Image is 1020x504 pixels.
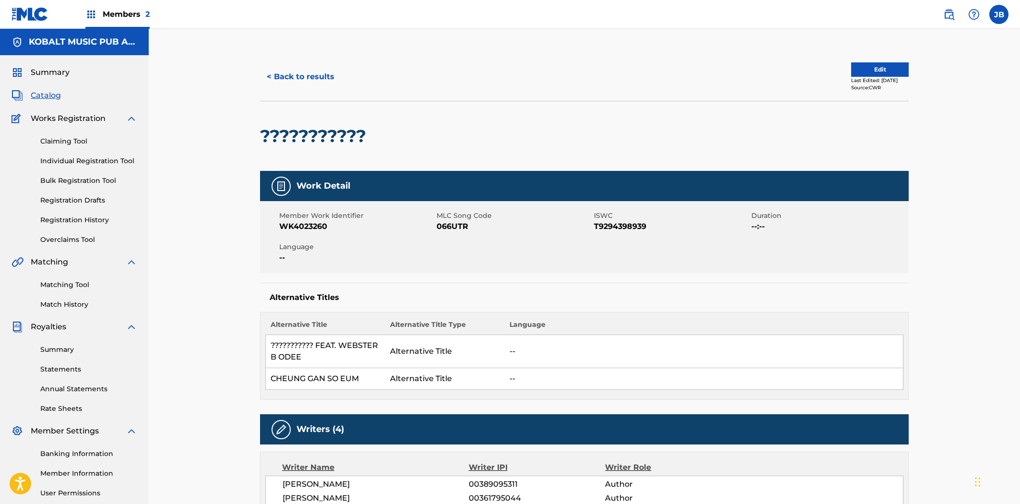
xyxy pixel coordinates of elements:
h5: Writers (4) [297,424,344,435]
a: Summary [40,345,137,355]
img: Catalog [12,90,23,101]
span: --:-- [751,221,906,232]
span: Matching [31,256,68,268]
a: Annual Statements [40,384,137,394]
iframe: Chat Widget [972,458,1020,504]
img: Summary [12,67,23,78]
span: Royalties [31,321,66,333]
img: expand [126,256,137,268]
a: Matching Tool [40,280,137,290]
span: Duration [751,211,906,221]
span: 2 [145,10,150,19]
div: Help [964,5,984,24]
span: [PERSON_NAME] [283,479,469,490]
a: User Permissions [40,488,137,498]
img: expand [126,113,137,124]
a: CatalogCatalog [12,90,61,101]
a: Registration History [40,215,137,225]
span: Catalog [31,90,61,101]
div: Writer IPI [469,462,605,473]
span: 00389095311 [469,479,605,490]
span: Summary [31,67,70,78]
span: -- [279,252,434,264]
h5: Alternative Titles [270,293,899,302]
div: Writer Role [605,462,729,473]
th: Language [505,320,903,335]
div: Source: CWR [851,84,909,91]
a: Member Information [40,468,137,479]
img: expand [126,321,137,333]
iframe: Resource Center [993,341,1020,419]
a: Rate Sheets [40,404,137,414]
img: help [968,9,980,20]
a: Match History [40,300,137,310]
img: Accounts [12,36,23,48]
button: < Back to results [260,65,341,89]
img: Royalties [12,321,23,333]
img: Member Settings [12,425,23,437]
a: Overclaims Tool [40,235,137,245]
td: -- [505,368,903,390]
span: Language [279,242,434,252]
a: Statements [40,364,137,374]
td: -- [505,335,903,368]
img: Work Detail [275,180,287,192]
a: Public Search [939,5,959,24]
span: 066UTR [437,221,592,232]
td: CHEUNG GAN SO EUM [266,368,385,390]
h2: ??????????? [260,125,371,147]
div: Writer Name [282,462,469,473]
a: Banking Information [40,449,137,459]
img: Works Registration [12,113,24,124]
img: search [943,9,955,20]
img: Writers [275,424,287,435]
td: Alternative Title [385,335,505,368]
span: MLC Song Code [437,211,592,221]
img: expand [126,425,137,437]
span: Members [103,9,150,20]
a: Individual Registration Tool [40,156,137,166]
h5: KOBALT MUSIC PUB AMERICA INC [29,36,137,48]
a: Bulk Registration Tool [40,176,137,186]
span: T9294398939 [594,221,749,232]
img: Top Rightsholders [85,9,97,20]
span: WK4023260 [279,221,434,232]
span: Member Work Identifier [279,211,434,221]
a: Registration Drafts [40,195,137,205]
span: 00361795044 [469,492,605,504]
th: Alternative Title Type [385,320,505,335]
img: Matching [12,256,24,268]
td: ??????????? FEAT. WEBSTER B ODEE [266,335,385,368]
button: Edit [851,62,909,77]
a: SummarySummary [12,67,70,78]
span: Author [605,492,729,504]
div: Last Edited: [DATE] [851,77,909,84]
th: Alternative Title [266,320,385,335]
div: User Menu [989,5,1008,24]
td: Alternative Title [385,368,505,390]
span: Member Settings [31,425,99,437]
span: Author [605,479,729,490]
span: [PERSON_NAME] [283,492,469,504]
div: Drag [975,468,981,496]
a: Claiming Tool [40,136,137,146]
img: MLC Logo [12,7,48,21]
h5: Work Detail [297,180,350,192]
span: ISWC [594,211,749,221]
span: Works Registration [31,113,106,124]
